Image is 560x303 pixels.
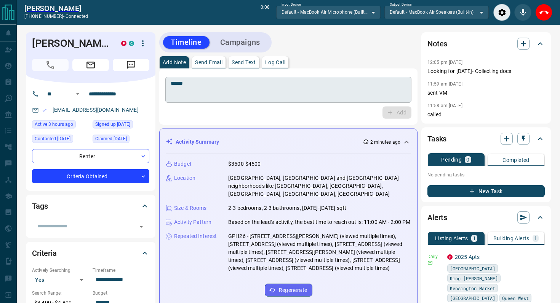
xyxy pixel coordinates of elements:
[282,2,301,7] label: Input Device
[35,121,73,128] span: Active 3 hours ago
[534,236,537,241] p: 1
[466,157,469,162] p: 0
[93,290,149,297] p: Budget:
[370,139,400,146] p: 2 minutes ago
[66,14,88,19] span: connected
[473,236,476,241] p: 1
[514,4,531,21] div: Mute
[427,103,462,108] p: 11:58 am [DATE]
[163,36,210,49] button: Timeline
[174,232,217,240] p: Repeated Interest
[32,267,89,274] p: Actively Searching:
[53,107,139,113] a: [EMAIL_ADDRESS][DOMAIN_NAME]
[427,253,443,260] p: Daily
[493,236,530,241] p: Building Alerts
[427,260,433,265] svg: Email
[427,38,447,50] h2: Notes
[72,59,109,71] span: Email
[261,4,270,21] p: 0:08
[121,41,126,46] div: property.ca
[427,169,545,181] p: No pending tasks
[427,185,545,197] button: New Task
[32,244,149,262] div: Criteria
[113,59,149,71] span: Message
[228,218,410,226] p: Based on the lead's activity, the best time to reach out is: 11:00 AM - 2:00 PM
[232,60,256,65] p: Send Text
[24,4,88,13] a: [PERSON_NAME]
[502,294,529,302] span: Queen West
[450,294,495,302] span: [GEOGRAPHIC_DATA]
[427,67,545,75] p: Looking for [DATE]- Collecting docs
[32,197,149,215] div: Tags
[32,135,89,145] div: Sat Sep 13 2025
[450,265,495,272] span: [GEOGRAPHIC_DATA]
[450,274,498,282] span: King [PERSON_NAME]
[32,37,110,49] h1: [PERSON_NAME]
[441,157,462,162] p: Pending
[32,290,89,297] p: Search Range:
[42,108,47,113] svg: Email Valid
[427,133,446,145] h2: Tasks
[174,204,207,212] p: Size & Rooms
[35,135,70,143] span: Contacted [DATE]
[136,221,147,232] button: Open
[32,59,69,71] span: Call
[427,89,545,97] p: sent VM
[73,89,82,98] button: Open
[427,208,545,227] div: Alerts
[265,284,312,297] button: Regenerate
[32,149,149,163] div: Renter
[93,135,149,145] div: Thu Sep 04 2025
[174,218,211,226] p: Activity Pattern
[95,135,127,143] span: Claimed [DATE]
[163,60,186,65] p: Add Note
[427,60,462,65] p: 12:05 pm [DATE]
[502,157,530,163] p: Completed
[24,13,88,20] p: [PHONE_NUMBER] -
[95,121,130,128] span: Signed up [DATE]
[493,4,510,21] div: Audio Settings
[435,236,468,241] p: Listing Alerts
[427,81,462,87] p: 11:59 am [DATE]
[427,130,545,148] div: Tasks
[195,60,222,65] p: Send Email
[228,204,346,212] p: 2-3 bedrooms, 2-3 bathrooms, [DATE]-[DATE] sqft
[93,267,149,274] p: Timeframe:
[32,169,149,183] div: Criteria Obtained
[450,284,495,292] span: Kensington Market
[265,60,285,65] p: Log Call
[276,6,381,19] div: Default - MacBook Air Microphone (Built-in)
[32,274,89,286] div: Yes
[213,36,268,49] button: Campaigns
[228,160,261,168] p: $3500-$4500
[176,138,219,146] p: Activity Summary
[32,120,89,131] div: Mon Sep 15 2025
[427,111,545,119] p: called
[174,174,195,182] p: Location
[455,254,480,260] a: 2025 Apts
[390,2,411,7] label: Output Device
[93,120,149,131] div: Wed Feb 03 2016
[427,35,545,53] div: Notes
[32,200,48,212] h2: Tags
[166,135,411,149] div: Activity Summary2 minutes ago
[384,6,489,19] div: Default - MacBook Air Speakers (Built-in)
[447,254,453,260] div: property.ca
[174,160,192,168] p: Budget
[228,174,411,198] p: [GEOGRAPHIC_DATA], [GEOGRAPHIC_DATA] and [GEOGRAPHIC_DATA] neighborhoods like [GEOGRAPHIC_DATA], ...
[427,211,447,224] h2: Alerts
[32,247,57,259] h2: Criteria
[535,4,552,21] div: End Call
[228,232,411,272] p: GPH26 - [STREET_ADDRESS][PERSON_NAME] (viewed multiple times), [STREET_ADDRESS] (viewed multiple ...
[129,41,134,46] div: condos.ca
